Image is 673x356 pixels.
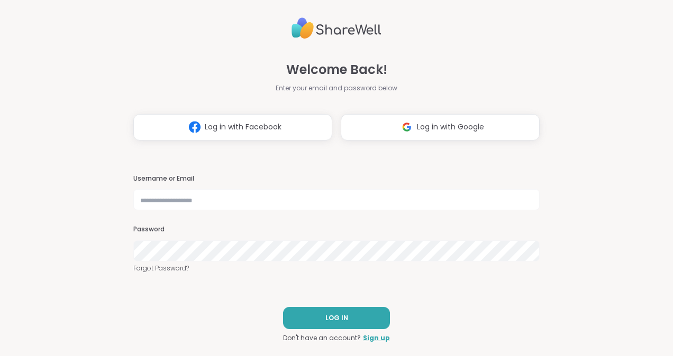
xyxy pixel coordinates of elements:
span: Log in with Facebook [205,121,281,133]
a: Forgot Password? [133,264,540,273]
button: Log in with Facebook [133,114,332,140]
span: Welcome Back! [286,60,387,79]
img: ShareWell Logomark [185,117,205,137]
a: Sign up [363,333,390,343]
button: Log in with Google [341,114,540,140]
img: ShareWell Logo [292,13,381,43]
span: Enter your email and password below [276,83,397,93]
button: LOG IN [283,307,390,329]
h3: Password [133,225,540,234]
span: Don't have an account? [283,333,361,343]
img: ShareWell Logomark [397,117,417,137]
span: Log in with Google [417,121,484,133]
h3: Username or Email [133,174,540,183]
span: LOG IN [325,313,348,323]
